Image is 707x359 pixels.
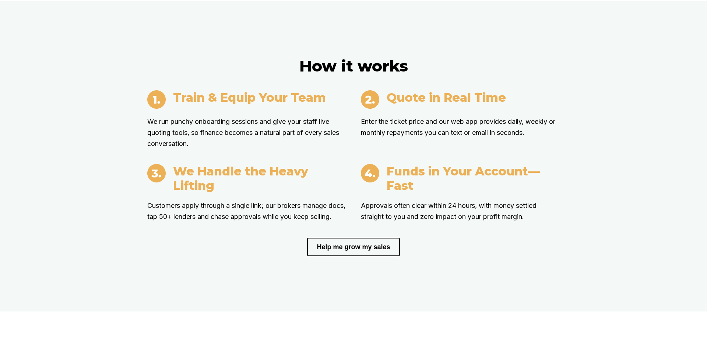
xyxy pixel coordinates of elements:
[147,200,346,222] p: Customers apply through a single link; our brokers manage docs, tap 50+ lenders and chase approva...
[387,90,506,105] h3: Quote in Real Time
[361,200,560,222] p: Approvals often clear within 24 hours, with money settled straight to you and zero impact on your...
[173,90,326,105] h3: Train & Equip Your Team
[173,164,346,193] h3: We Handle the Heavy Lifting
[147,164,166,182] img: We Handle the Heavy Lifting
[361,116,560,138] p: Enter the ticket price and our web app provides daily, weekly or monthly repayments you can text ...
[147,116,346,149] p: We run punchy onboarding sessions and give your staff live quoting tools, so finance becomes a na...
[387,164,560,193] h3: Funds in Your Account—Fast
[147,90,166,109] img: Train & Equip Your Team
[299,56,408,76] h2: How it works
[361,164,379,182] img: Funds in Your Account—Fast
[307,238,400,256] button: Help me grow my sales
[361,90,379,109] img: Quote in Real Time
